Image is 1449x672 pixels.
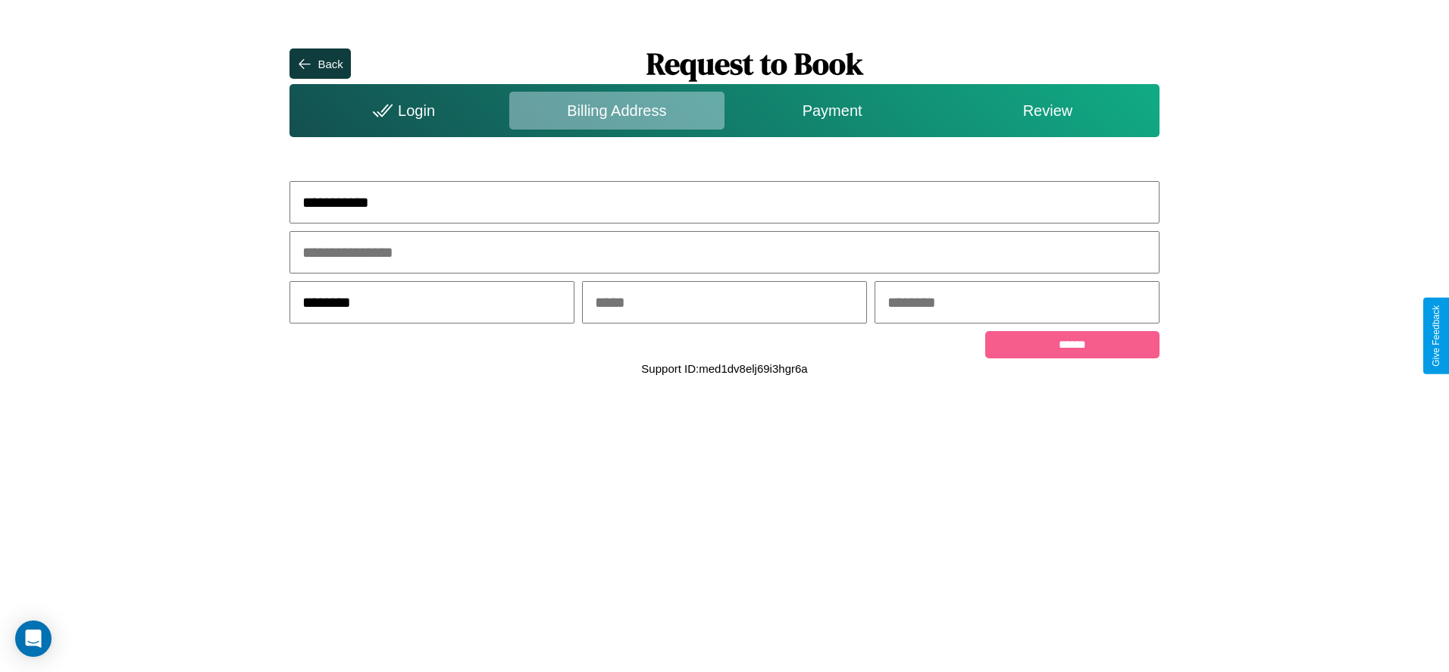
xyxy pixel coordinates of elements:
[293,92,509,130] div: Login
[318,58,343,70] div: Back
[940,92,1155,130] div: Review
[289,48,350,79] button: Back
[15,620,52,657] div: Open Intercom Messenger
[724,92,940,130] div: Payment
[351,43,1160,84] h1: Request to Book
[1431,305,1441,367] div: Give Feedback
[509,92,724,130] div: Billing Address
[641,358,807,379] p: Support ID: med1dv8elj69i3hgr6a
